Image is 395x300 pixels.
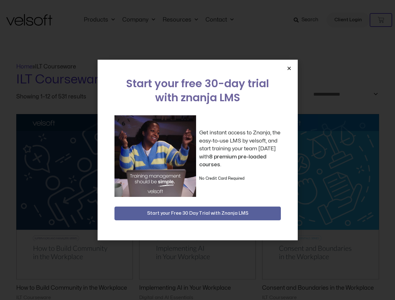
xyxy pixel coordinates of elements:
span: Start your Free 30 Day Trial with Znanja LMS [147,210,248,217]
a: Close [287,66,291,71]
h2: Start your free 30-day trial with znanja LMS [114,77,281,105]
strong: 8 premium pre-loaded courses [199,154,266,167]
strong: No Credit Card Required [199,177,245,180]
img: a woman sitting at her laptop dancing [114,115,196,197]
button: Start your Free 30 Day Trial with Znanja LMS [114,207,281,220]
p: Get instant access to Znanja, the easy-to-use LMS by velsoft, and start training your team [DATE]... [199,129,281,169]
